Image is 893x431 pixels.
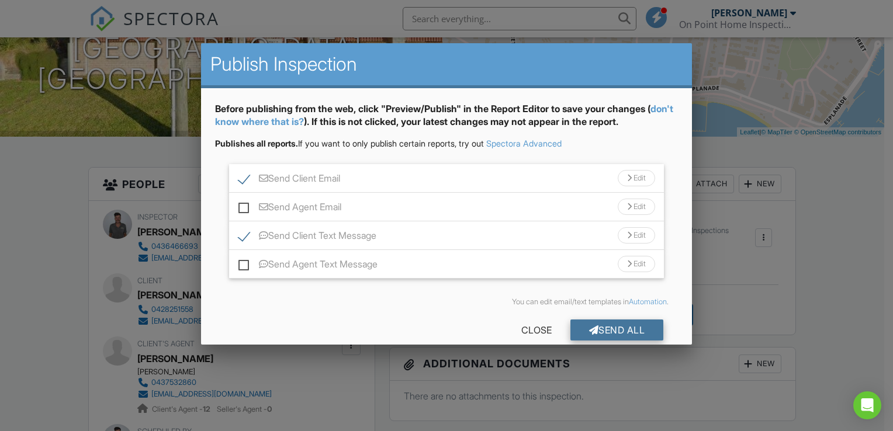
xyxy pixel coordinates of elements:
div: Edit [618,199,655,215]
span: If you want to only publish certain reports, try out [215,138,484,148]
h2: Publish Inspection [210,53,683,76]
a: Spectora Advanced [486,138,562,148]
label: Send Agent Email [238,201,341,216]
label: Send Agent Text Message [238,259,378,273]
div: You can edit email/text templates in . [224,297,669,307]
div: Before publishing from the web, click "Preview/Publish" in the Report Editor to save your changes... [215,102,678,138]
strong: Publishes all reports. [215,138,298,148]
label: Send Client Text Message [238,230,376,245]
a: Automation [629,297,667,306]
a: don't know where that is? [215,103,673,127]
div: Close [503,319,570,340]
label: Send Client Email [238,173,340,187]
div: Open Intercom Messenger [853,391,881,419]
div: Edit [618,170,655,186]
div: Edit [618,256,655,272]
div: Send All [570,319,664,340]
div: Edit [618,227,655,244]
